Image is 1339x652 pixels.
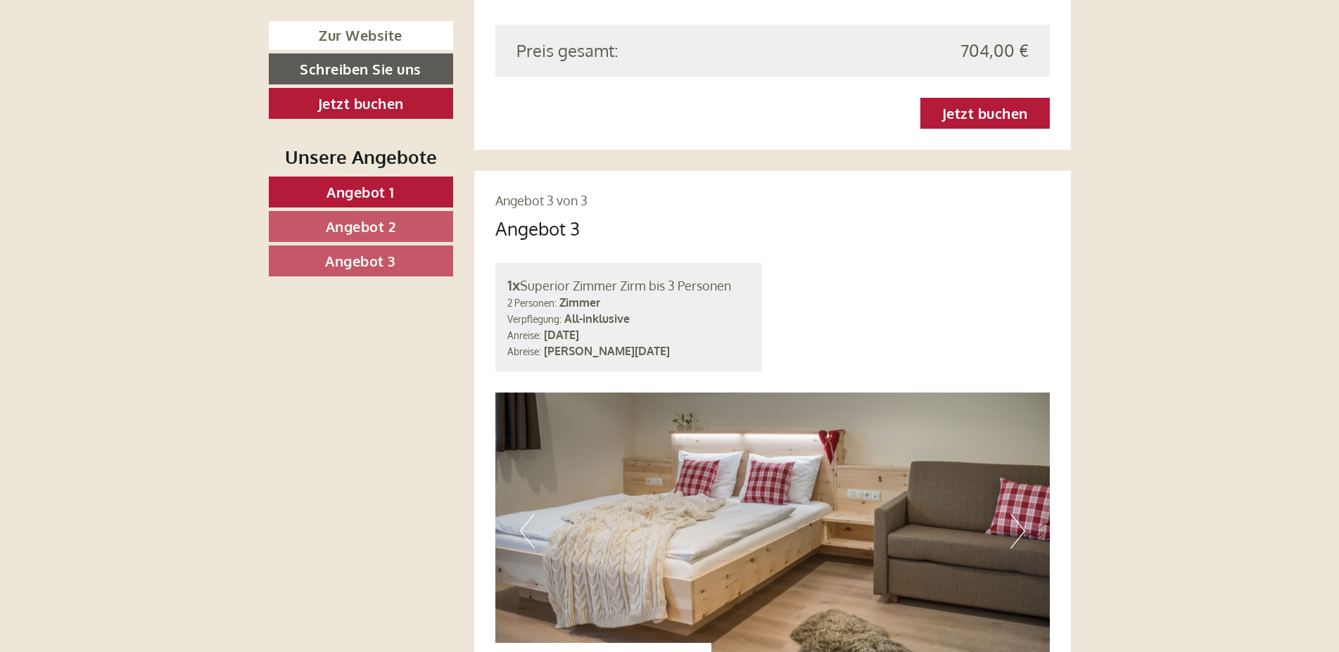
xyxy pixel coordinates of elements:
[269,143,453,170] div: Unsere Angebote
[507,297,557,309] small: 2 Personen:
[326,217,396,236] span: Angebot 2
[269,53,453,84] a: Schreiben Sie uns
[920,98,1050,129] a: Jetzt buchen
[269,88,453,119] a: Jetzt buchen
[507,276,520,294] b: 1x
[239,11,317,34] div: Mittwoch
[1010,513,1025,549] button: Next
[507,313,561,325] small: Verpflegung:
[21,68,227,78] small: 19:20
[507,275,750,295] div: Superior Zimmer Zirm bis 3 Personen
[507,329,541,341] small: Anreise:
[960,39,1029,63] span: 704,00 €
[564,312,630,326] b: All-inklusive
[559,295,600,309] b: Zimmer
[11,38,234,81] div: Guten Tag, wie können wir Ihnen helfen?
[507,345,541,357] small: Abreise:
[506,39,773,63] div: Preis gesamt:
[21,41,227,52] div: Berghotel Alpenrast
[520,513,535,549] button: Previous
[495,193,588,208] span: Angebot 3 von 3
[326,183,395,201] span: Angebot 1
[544,328,579,342] b: [DATE]
[544,344,670,358] b: [PERSON_NAME][DATE]
[269,21,453,50] a: Zur Website
[325,252,396,270] span: Angebot 3
[495,215,580,241] div: Angebot 3
[459,364,554,395] button: Senden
